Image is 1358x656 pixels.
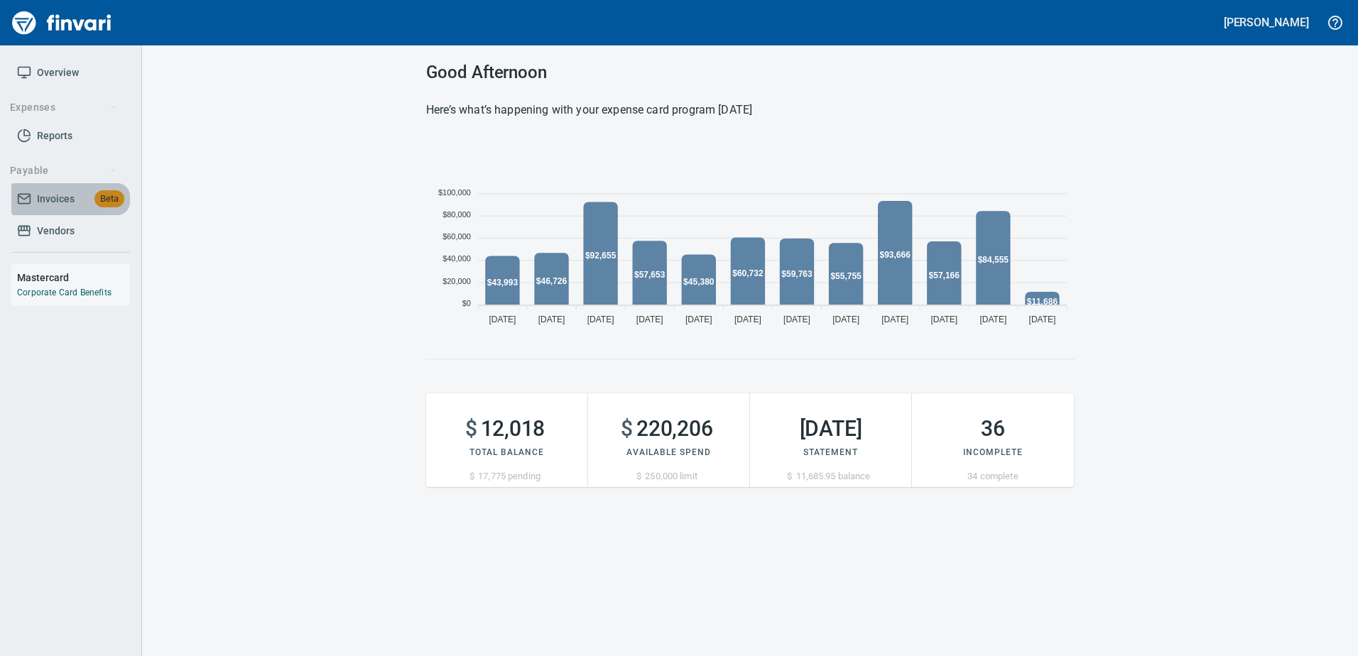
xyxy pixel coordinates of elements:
[426,100,1074,120] h6: Here’s what’s happening with your expense card program [DATE]
[10,162,117,180] span: Payable
[979,315,1006,324] tspan: [DATE]
[462,299,471,307] tspan: $0
[734,315,761,324] tspan: [DATE]
[17,288,112,297] a: Corporate Card Benefits
[783,315,810,324] tspan: [DATE]
[442,210,471,219] tspan: $80,000
[4,158,123,184] button: Payable
[94,191,124,207] span: Beta
[438,188,471,197] tspan: $100,000
[17,270,130,285] h6: Mastercard
[489,315,516,324] tspan: [DATE]
[685,315,712,324] tspan: [DATE]
[11,183,130,215] a: InvoicesBeta
[442,254,471,263] tspan: $40,000
[442,277,471,285] tspan: $20,000
[426,62,1074,82] h3: Good Afternoon
[37,222,75,240] span: Vendors
[10,99,117,116] span: Expenses
[587,315,614,324] tspan: [DATE]
[11,120,130,152] a: Reports
[442,232,471,241] tspan: $60,000
[4,94,123,121] button: Expenses
[11,57,130,89] a: Overview
[538,315,565,324] tspan: [DATE]
[930,315,957,324] tspan: [DATE]
[9,6,115,40] img: Finvari
[1220,11,1313,33] button: [PERSON_NAME]
[1224,15,1309,30] h5: [PERSON_NAME]
[881,315,908,324] tspan: [DATE]
[11,215,130,247] a: Vendors
[37,190,75,208] span: Invoices
[37,127,72,145] span: Reports
[636,315,663,324] tspan: [DATE]
[832,315,859,324] tspan: [DATE]
[37,64,79,82] span: Overview
[1029,315,1056,324] tspan: [DATE]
